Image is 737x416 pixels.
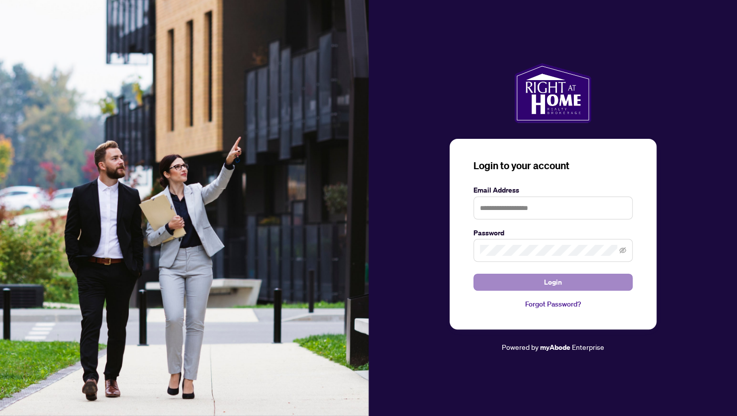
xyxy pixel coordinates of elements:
span: Enterprise [572,342,604,351]
button: Login [473,274,633,291]
label: Password [473,227,633,238]
h3: Login to your account [473,159,633,173]
label: Email Address [473,185,633,196]
a: Forgot Password? [473,299,633,310]
span: Login [544,274,562,290]
img: ma-logo [514,63,591,123]
span: eye-invisible [619,247,626,254]
a: myAbode [540,342,570,353]
span: Powered by [502,342,539,351]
